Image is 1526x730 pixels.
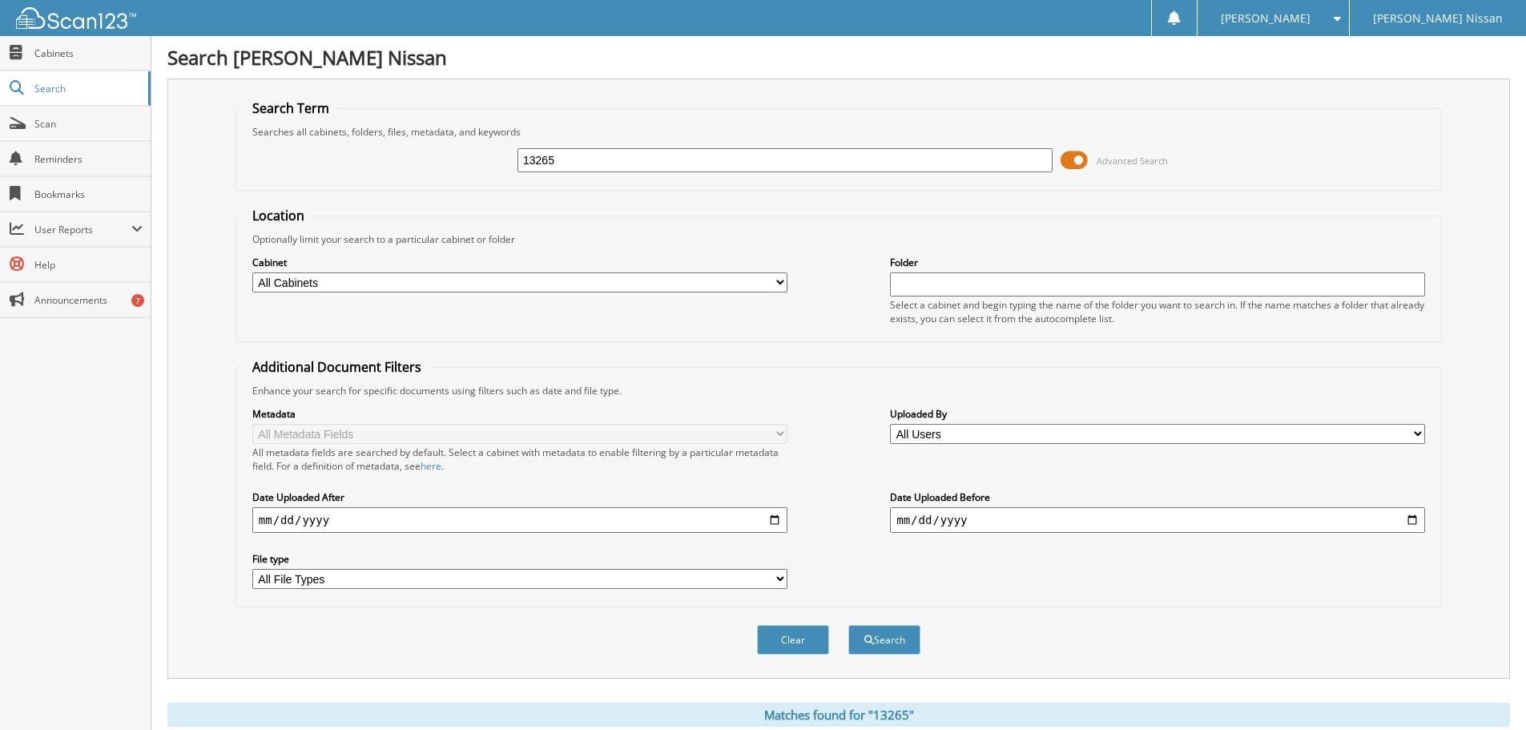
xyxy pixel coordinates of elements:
h1: Search [PERSON_NAME] Nissan [167,44,1510,71]
label: Folder [890,256,1425,269]
legend: Location [244,207,312,224]
label: File type [252,552,787,566]
button: Search [848,625,920,655]
div: Enhance your search for specific documents using filters such as date and file type. [244,384,1433,397]
legend: Additional Document Filters [244,358,429,376]
span: [PERSON_NAME] [1221,14,1311,23]
label: Metadata [252,407,787,421]
span: [PERSON_NAME] Nissan [1373,14,1503,23]
span: Help [34,258,143,272]
div: Searches all cabinets, folders, files, metadata, and keywords [244,125,1433,139]
span: User Reports [34,223,131,236]
div: 7 [131,294,144,307]
label: Date Uploaded Before [890,490,1425,504]
div: Select a cabinet and begin typing the name of the folder you want to search in. If the name match... [890,298,1425,325]
div: Matches found for "13265" [167,703,1510,727]
label: Date Uploaded After [252,490,787,504]
legend: Search Term [244,99,337,117]
span: Scan [34,117,143,131]
button: Clear [757,625,829,655]
span: Search [34,82,140,95]
label: Cabinet [252,256,787,269]
span: Bookmarks [34,188,143,201]
span: Announcements [34,293,143,307]
span: Reminders [34,152,143,166]
div: Optionally limit your search to a particular cabinet or folder [244,232,1433,246]
input: start [252,507,787,533]
label: Uploaded By [890,407,1425,421]
img: scan123-logo-white.svg [16,7,136,29]
a: here [421,459,441,473]
span: Cabinets [34,46,143,60]
div: All metadata fields are searched by default. Select a cabinet with metadata to enable filtering b... [252,446,787,473]
span: Advanced Search [1097,155,1168,167]
input: end [890,507,1425,533]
